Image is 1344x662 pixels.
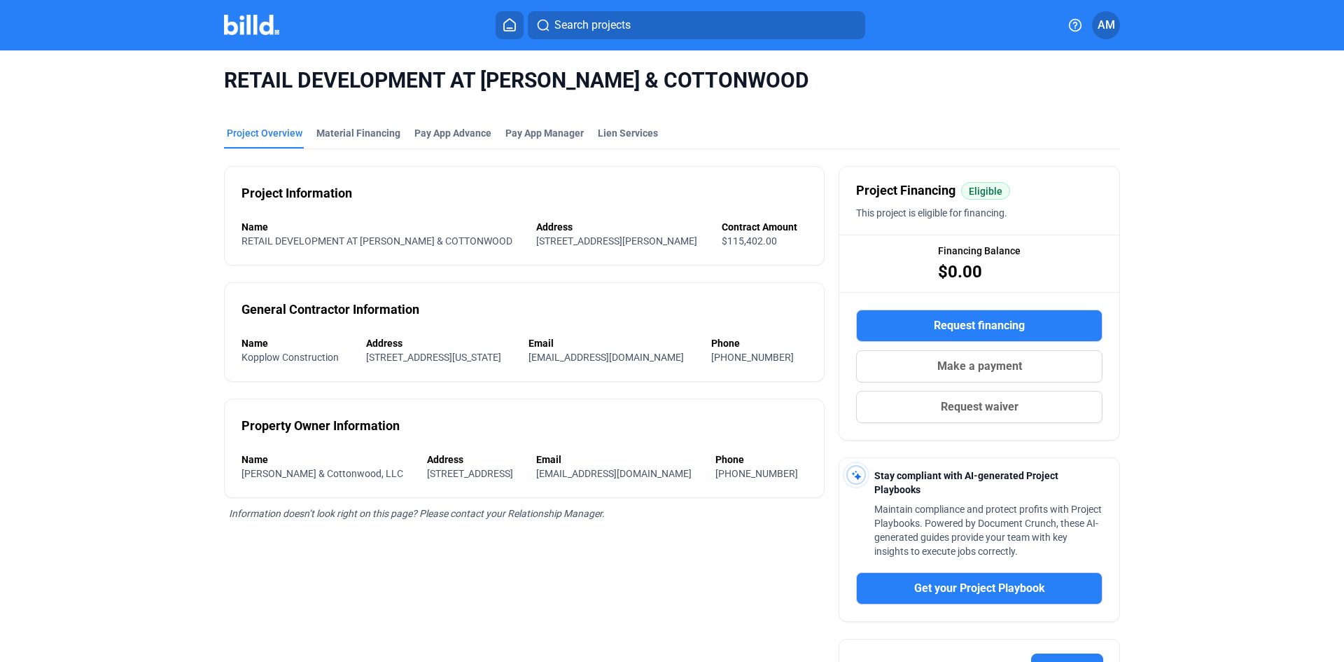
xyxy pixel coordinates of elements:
[241,453,413,467] div: Name
[874,470,1058,495] span: Stay compliant with AI-generated Project Playbooks
[224,67,1120,94] span: RETAIL DEVELOPMENT AT [PERSON_NAME] & COTTONWOOD
[536,235,697,247] span: [STREET_ADDRESS][PERSON_NAME]
[856,391,1102,423] button: Request waiver
[528,336,697,350] div: Email
[241,468,403,479] span: [PERSON_NAME] & Cottonwood, LLC
[536,220,707,234] div: Address
[554,17,631,34] span: Search projects
[856,350,1102,382] button: Make a payment
[241,300,419,319] div: General Contractor Information
[241,352,339,363] span: Kopplow Construction
[711,336,807,350] div: Phone
[505,126,584,140] span: Pay App Manager
[227,126,302,140] div: Project Overview
[241,235,512,247] span: RETAIL DEVELOPMENT AT [PERSON_NAME] & COTTONWOOD
[1092,11,1120,39] button: AM
[856,310,1102,342] button: Request financing
[598,126,658,140] div: Lien Services
[229,508,605,519] span: Information doesn’t look right on this page? Please contact your Relationship Manager.
[856,572,1102,605] button: Get your Project Playbook
[366,352,501,363] span: [STREET_ADDRESS][US_STATE]
[241,184,352,203] div: Project Information
[316,126,400,140] div: Material Financing
[224,15,279,35] img: Billd Company Logo
[722,220,807,234] div: Contract Amount
[1098,17,1115,34] span: AM
[241,336,352,350] div: Name
[934,317,1025,334] span: Request financing
[937,358,1022,375] span: Make a payment
[366,336,514,350] div: Address
[715,453,808,467] div: Phone
[961,182,1010,200] mat-chip: Eligible
[536,453,701,467] div: Email
[528,11,865,39] button: Search projects
[536,468,692,479] span: [EMAIL_ADDRESS][DOMAIN_NAME]
[874,504,1102,557] span: Maintain compliance and protect profits with Project Playbooks. Powered by Document Crunch, these...
[711,352,794,363] span: [PHONE_NUMBER]
[241,416,400,436] div: Property Owner Information
[427,453,523,467] div: Address
[414,126,491,140] div: Pay App Advance
[856,207,1007,219] span: This project is eligible for financing.
[941,399,1018,415] span: Request waiver
[938,261,982,283] span: $0.00
[938,244,1021,258] span: Financing Balance
[241,220,522,234] div: Name
[715,468,798,479] span: [PHONE_NUMBER]
[914,580,1045,597] span: Get your Project Playbook
[722,235,777,247] span: $115,402.00
[856,181,955,200] span: Project Financing
[528,352,684,363] span: [EMAIL_ADDRESS][DOMAIN_NAME]
[427,468,513,479] span: [STREET_ADDRESS]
